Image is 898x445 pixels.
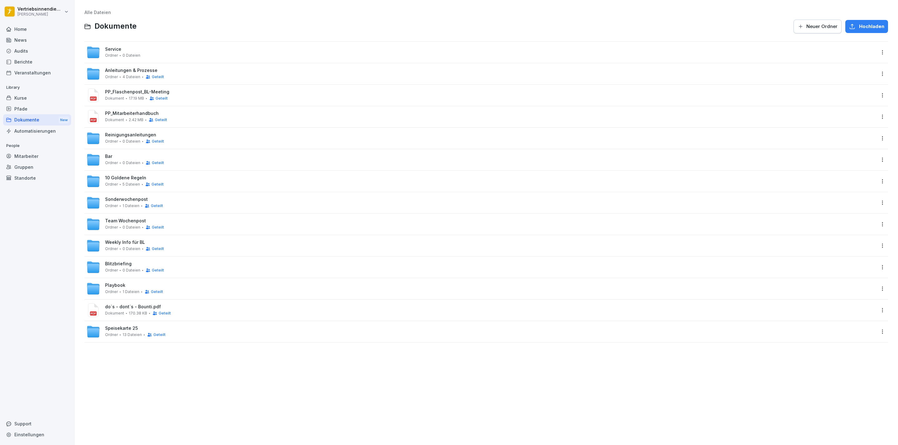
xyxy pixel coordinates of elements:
[123,75,140,79] span: 4 Dateien
[105,53,118,58] span: Ordner
[17,12,63,17] p: [PERSON_NAME]
[84,10,111,15] a: Alle Dateien
[3,56,71,67] a: Berichte
[3,67,71,78] a: Veranstaltungen
[3,24,71,35] a: Home
[151,290,163,294] span: Geteilt
[123,290,139,294] span: 1 Dateien
[105,182,118,187] span: Ordner
[123,161,140,165] span: 0 Dateien
[105,118,124,122] span: Dokument
[3,151,71,162] a: Mitarbeiter
[84,257,878,278] a: BlitzbriefingOrdner0 DateienGeteilt
[105,175,146,181] span: 10 Goldene Regeln
[105,68,157,73] span: Anleitungen & Prozesse
[105,47,121,52] span: Service
[3,429,71,440] a: Einstellungen
[152,268,164,272] span: Geteilt
[3,114,71,126] div: Dokumente
[105,197,148,202] span: Sonderwochenpost
[153,333,166,337] span: Geteilt
[105,161,118,165] span: Ordner
[794,20,842,33] button: Neuer Ordner
[105,75,118,79] span: Ordner
[105,204,118,208] span: Ordner
[105,290,118,294] span: Ordner
[84,278,878,299] a: PlaybookOrdner1 DateienGeteilt
[105,225,118,230] span: Ordner
[159,311,171,315] span: Geteilt
[3,103,71,114] a: Pfade
[59,116,69,124] div: New
[152,139,164,144] span: Geteilt
[84,321,878,342] a: Speisekarte 25Ordner13 DateienGeteilt
[105,333,118,337] span: Ordner
[94,22,137,31] span: Dokumente
[3,418,71,429] div: Support
[84,214,878,235] a: Team WochenpostOrdner0 DateienGeteilt
[84,235,878,256] a: Weekly Info für BLOrdner0 DateienGeteilt
[105,154,112,159] span: Bar
[3,125,71,136] a: Automatisierungen
[105,247,118,251] span: Ordner
[123,204,139,208] span: 1 Dateien
[3,162,71,173] a: Gruppen
[3,92,71,103] a: Kurse
[152,182,164,187] span: Geteilt
[129,96,144,101] span: 17.19 MB
[105,139,118,144] span: Ordner
[84,171,878,192] a: 10 Goldene RegelnOrdner5 DateienGeteilt
[105,111,876,116] span: PP_Mitarbeiterhandbuch
[859,23,884,30] span: Hochladen
[123,268,140,272] span: 0 Dateien
[123,53,140,58] span: 0 Dateien
[105,132,156,138] span: Reinigungsanleitungen
[3,114,71,126] a: DokumenteNew
[105,261,132,267] span: Blitzbriefing
[3,35,71,45] a: News
[3,83,71,92] p: Library
[84,63,878,84] a: Anleitungen & ProzesseOrdner4 DateienGeteilt
[84,42,878,63] a: ServiceOrdner0 Dateien
[105,326,138,331] span: Speisekarte 25
[17,7,63,12] p: Vertriebsinnendienst
[152,225,164,230] span: Geteilt
[3,141,71,151] p: People
[84,149,878,170] a: BarOrdner0 DateienGeteilt
[123,225,140,230] span: 0 Dateien
[123,139,140,144] span: 0 Dateien
[806,23,838,30] span: Neuer Ordner
[156,96,168,101] span: Geteilt
[152,161,164,165] span: Geteilt
[151,204,163,208] span: Geteilt
[129,118,143,122] span: 2.42 MB
[123,333,142,337] span: 13 Dateien
[84,128,878,149] a: ReinigungsanleitungenOrdner0 DateienGeteilt
[152,75,164,79] span: Geteilt
[105,311,124,315] span: Dokument
[105,240,145,245] span: Weekly Info für BL
[105,304,876,310] span: do´s - dont´s - Bounti.pdf
[3,173,71,183] a: Standorte
[129,311,147,315] span: 170.38 KB
[84,192,878,213] a: SonderwochenpostOrdner1 DateienGeteilt
[3,45,71,56] a: Audits
[105,283,125,288] span: Playbook
[155,118,167,122] span: Geteilt
[105,89,876,95] span: PP_Flaschenpost_BL-Meeting
[105,218,146,224] span: Team Wochenpost
[845,20,888,33] button: Hochladen
[123,247,140,251] span: 0 Dateien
